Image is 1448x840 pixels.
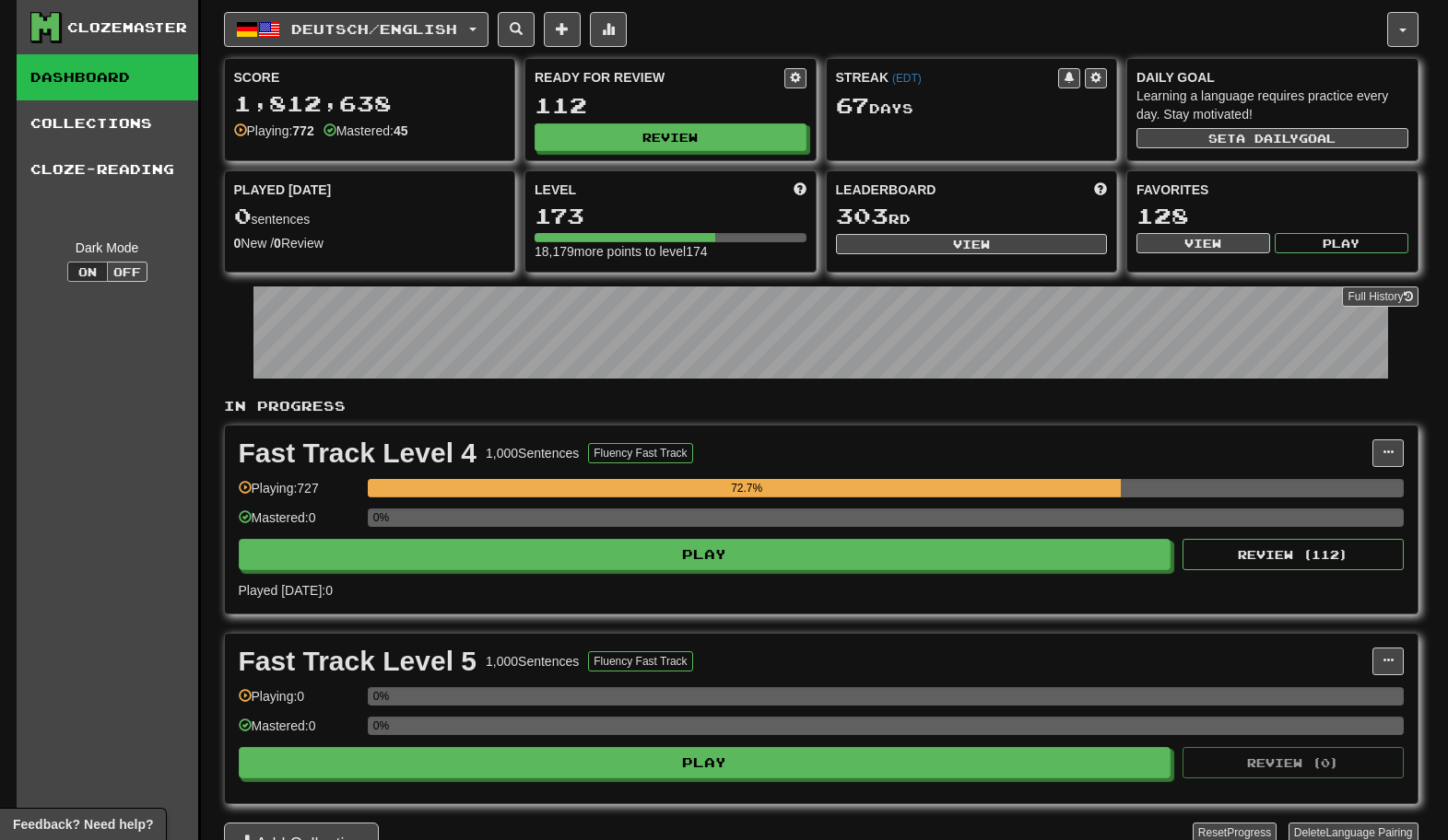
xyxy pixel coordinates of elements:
a: Cloze-Reading [17,146,198,192]
button: Play [1275,233,1408,253]
div: Day s [836,94,1108,118]
div: Fast Track Level 5 [239,647,477,675]
span: Language Pairing [1325,826,1412,839]
span: Open feedback widget [13,815,153,834]
a: Full History [1342,286,1418,307]
div: Score [234,68,506,87]
div: Learning a language requires practice every day. Stay motivated! [1136,87,1408,123]
button: Fluency Fast Track [588,651,692,671]
button: Review (112) [1183,539,1404,570]
div: Playing: 0 [239,687,359,717]
a: Collections [17,100,198,146]
div: Fast Track Level 4 [239,439,477,467]
a: (EDT) [892,72,922,85]
div: Ready for Review [535,68,784,87]
div: Clozemaster [67,18,187,37]
div: 173 [535,204,806,227]
button: More stats [590,12,627,47]
span: 303 [836,203,889,228]
span: Score more points to level up [794,181,806,199]
a: Dashboard [17,54,198,100]
button: Search sentences [498,12,535,47]
span: Progress [1227,826,1271,839]
span: Leaderboard [836,181,936,199]
div: 128 [1136,204,1408,227]
div: Favorites [1136,181,1408,199]
button: Add sentence to collection [544,12,581,47]
button: On [67,262,108,282]
div: 1,000 Sentences [486,444,579,462]
button: Fluency Fast Track [588,443,692,463]
div: 18,179 more points to level 174 [535,242,806,261]
div: Mastered: [324,122,408,140]
div: Playing: [234,122,314,140]
button: View [836,234,1108,254]
div: Streak [836,68,1059,87]
strong: 772 [292,123,313,138]
div: Dark Mode [30,239,184,257]
span: Deutsch / English [291,21,457,37]
button: Off [107,262,147,282]
p: In Progress [224,397,1419,415]
strong: 0 [274,236,281,251]
span: This week in points, UTC [1094,181,1107,199]
span: 0 [234,203,252,228]
button: Review (0) [1183,747,1404,778]
div: sentences [234,204,506,228]
span: Played [DATE] [234,181,332,199]
div: New / Review [234,234,506,252]
button: Deutsch/English [224,12,489,47]
div: Mastered: 0 [239,717,359,747]
button: Play [239,539,1171,570]
div: 112 [535,94,806,117]
strong: 45 [394,123,408,138]
div: 1,000 Sentences [486,652,579,671]
span: Level [535,181,576,199]
strong: 0 [234,236,241,251]
div: Mastered: 0 [239,508,359,539]
button: Seta dailygoal [1136,128,1408,148]
div: Daily Goal [1136,68,1408,87]
span: Played [DATE]: 0 [239,583,333,598]
button: Review [535,123,806,151]
button: Play [239,747,1171,778]
div: Playing: 727 [239,479,359,509]
span: 67 [836,92,869,118]
button: View [1136,233,1270,253]
div: 1,812,638 [234,92,506,115]
span: a daily [1236,132,1299,145]
div: 72.7% [373,479,1121,497]
div: rd [836,204,1108,228]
